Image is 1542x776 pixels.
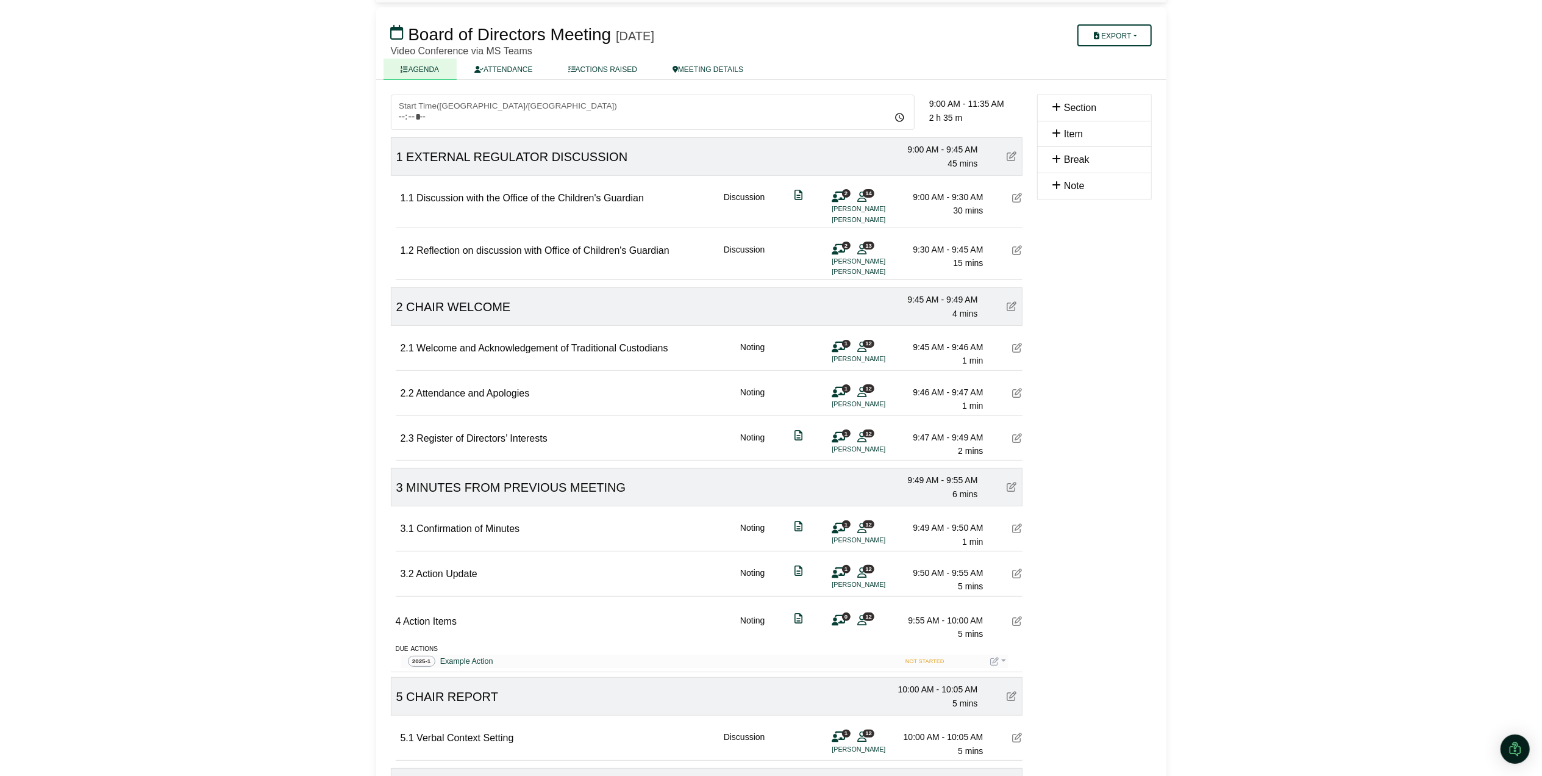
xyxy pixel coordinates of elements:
[898,730,983,744] div: 10:00 AM - 10:05 AM
[898,190,983,204] div: 9:00 AM - 9:30 AM
[893,683,978,696] div: 10:00 AM - 10:05 AM
[893,473,978,487] div: 9:49 AM - 9:55 AM
[929,113,962,123] span: 2 h 35 m
[929,97,1023,110] div: 9:00 AM - 11:35 AM
[832,267,924,277] li: [PERSON_NAME]
[898,614,983,627] div: 9:55 AM - 10:00 AM
[832,535,924,545] li: [PERSON_NAME]
[832,256,924,267] li: [PERSON_NAME]
[740,614,765,641] div: Noting
[863,242,874,250] span: 13
[616,29,654,43] div: [DATE]
[958,746,983,756] span: 5 mins
[416,193,644,203] span: Discussion with the Office of the Children's Guardian
[863,520,874,528] span: 12
[384,59,457,80] a: AGENDA
[551,59,655,80] a: ACTIONS RAISED
[832,444,924,454] li: [PERSON_NAME]
[898,386,983,399] div: 9:46 AM - 9:47 AM
[952,309,977,318] span: 4 mins
[396,150,403,163] span: 1
[863,730,874,738] span: 12
[406,690,498,703] span: CHAIR REPORT
[655,59,761,80] a: MEETING DETAILS
[1501,735,1530,764] div: Open Intercom Messenger
[863,613,874,620] span: 12
[898,566,983,580] div: 9:50 AM - 9:55 AM
[1064,129,1083,139] span: Item
[740,386,765,413] div: Noting
[863,565,874,573] span: 12
[401,433,414,444] span: 2.3
[724,190,765,225] div: Discussion
[948,159,977,168] span: 45 mins
[457,59,550,80] a: ATTENDANCE
[401,569,414,579] span: 3.2
[842,242,851,250] span: 2
[1077,24,1151,46] button: Export
[724,243,765,278] div: Discussion
[958,581,983,591] span: 5 mins
[391,46,532,56] span: Video Conference via MS Teams
[740,566,765,594] div: Noting
[416,343,668,353] span: Welcome and Acknowledgement of Traditional Custodians
[408,656,435,667] span: 2025-1
[893,143,978,156] div: 9:00 AM - 9:45 AM
[396,641,1023,655] div: due actions
[396,300,403,314] span: 2
[842,189,851,197] span: 2
[401,733,414,743] span: 5.1
[842,520,851,528] span: 1
[842,565,851,573] span: 1
[416,388,529,398] span: Attendance and Apologies
[832,580,924,590] li: [PERSON_NAME]
[953,206,983,215] span: 30 mins
[962,401,983,411] span: 1 min
[902,657,948,667] span: NOT STARTED
[438,655,496,667] a: Example Action
[832,744,924,755] li: [PERSON_NAME]
[898,243,983,256] div: 9:30 AM - 9:45 AM
[416,245,669,256] span: Reflection on discussion with Office of Children's Guardian
[952,489,977,499] span: 6 mins
[832,215,924,225] li: [PERSON_NAME]
[958,446,983,456] span: 2 mins
[416,733,513,743] span: Verbal Context Setting
[893,293,978,306] div: 9:45 AM - 9:49 AM
[401,523,414,534] span: 3.1
[842,730,851,738] span: 1
[1064,181,1085,191] span: Note
[863,384,874,392] span: 12
[863,429,874,437] span: 12
[740,521,765,548] div: Noting
[406,150,627,163] span: EXTERNAL REGULATOR DISCUSSION
[952,699,977,708] span: 5 mins
[958,629,983,639] span: 5 mins
[898,431,983,444] div: 9:47 AM - 9:49 AM
[416,523,519,534] span: Confirmation of Minutes
[842,340,851,348] span: 1
[953,258,983,268] span: 15 mins
[416,433,548,444] span: Register of Directors’ Interests
[408,25,611,44] span: Board of Directors Meeting
[962,537,983,547] span: 1 min
[832,204,924,214] li: [PERSON_NAME]
[401,193,414,203] span: 1.1
[962,356,983,365] span: 1 min
[724,730,765,758] div: Discussion
[1064,102,1096,113] span: Section
[401,245,414,256] span: 1.2
[406,300,510,314] span: CHAIR WELCOME
[842,429,851,437] span: 1
[401,388,414,398] span: 2.2
[416,569,477,579] span: Action Update
[396,690,403,703] span: 5
[406,481,626,494] span: MINUTES FROM PREVIOUS MEETING
[832,399,924,409] li: [PERSON_NAME]
[401,343,414,353] span: 2.1
[740,431,765,458] div: Noting
[1064,154,1090,165] span: Break
[396,616,401,627] span: 4
[842,384,851,392] span: 1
